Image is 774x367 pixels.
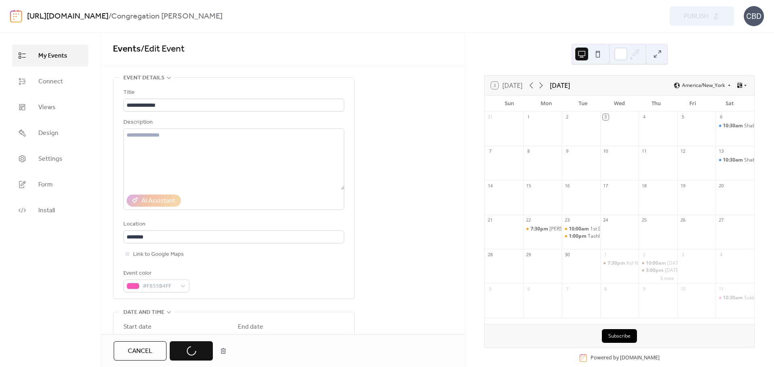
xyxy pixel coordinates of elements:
[526,217,532,223] div: 22
[526,182,532,189] div: 15
[38,129,58,138] span: Design
[12,96,88,118] a: Views
[38,51,67,61] span: My Events
[646,267,665,274] span: 3:00pm
[603,217,609,223] div: 24
[123,118,343,127] div: Description
[12,122,88,144] a: Design
[718,286,724,292] div: 11
[641,114,647,120] div: 4
[181,334,194,343] span: Time
[550,81,570,90] div: [DATE]
[641,286,647,292] div: 9
[680,251,686,257] div: 3
[665,267,722,274] div: [DATE] ​​Afternoon Service
[641,182,647,189] div: 18
[562,233,600,240] div: Tashlich in Wassaic
[238,334,250,343] span: Date
[639,267,677,274] div: Yom Kippur ​​Afternoon Service
[123,73,164,83] span: Event details
[133,250,184,259] span: Link to Google Maps
[564,217,570,223] div: 23
[10,10,22,23] img: logo
[143,282,177,291] span: #F855B4FF
[680,286,686,292] div: 10
[487,286,493,292] div: 5
[12,45,88,66] a: My Events
[12,199,88,221] a: Install
[564,286,570,292] div: 7
[526,114,532,120] div: 1
[603,251,609,257] div: 1
[487,114,493,120] div: 31
[12,148,88,170] a: Settings
[38,154,62,164] span: Settings
[601,95,638,112] div: Wed
[531,226,549,232] span: 7:30pm
[588,233,631,240] div: Tashlich in Wassaic
[603,182,609,189] div: 17
[639,260,677,267] div: Yom Kippur ​Morning Service
[27,9,108,24] a: [URL][DOMAIN_NAME]
[123,322,152,332] div: Start date
[603,286,609,292] div: 8
[657,274,677,281] button: 3 more
[38,180,53,190] span: Form
[569,233,588,240] span: 1:00pm
[682,83,725,88] span: America/New_York
[591,355,660,361] div: Powered by
[641,251,647,257] div: 2
[123,88,343,97] div: Title
[113,40,141,58] a: Events
[711,95,748,112] div: Sat
[108,9,111,24] b: /
[716,294,754,301] div: Sukkot
[487,182,493,189] div: 14
[590,226,624,232] div: 1st Day [DATE]
[111,9,223,24] b: Congregation [PERSON_NAME]
[38,206,55,216] span: Install
[238,322,263,332] div: End date
[723,294,744,301] span: 10:30am
[723,122,744,129] span: 10:30am
[564,95,601,112] div: Tue
[718,251,724,257] div: 4
[564,251,570,257] div: 30
[12,70,88,92] a: Connect
[564,182,570,189] div: 16
[114,341,166,361] a: Cancel
[528,95,564,112] div: Mon
[141,40,185,58] span: / Edit Event
[600,260,639,267] div: Kol Nidre
[680,148,686,154] div: 12
[620,355,660,361] a: [DOMAIN_NAME]
[716,157,754,164] div: Shabbat Service
[123,334,135,343] span: Date
[602,329,637,343] button: Subscribe
[123,220,343,229] div: Location
[564,114,570,120] div: 2
[526,148,532,154] div: 8
[680,114,686,120] div: 5
[12,174,88,195] a: Form
[680,217,686,223] div: 26
[674,95,711,112] div: Fri
[526,251,532,257] div: 29
[646,260,667,267] span: 10:00am
[718,217,724,223] div: 27
[608,260,626,267] span: 7:30pm
[523,226,562,232] div: Erev Rosh Hashanah
[123,269,188,278] div: Event color
[744,6,764,26] div: CBD
[487,251,493,257] div: 28
[38,103,56,112] span: Views
[718,114,724,120] div: 6
[487,217,493,223] div: 21
[603,114,609,120] div: 3
[626,260,647,267] div: Kol Nidre
[296,334,309,343] span: Time
[718,182,724,189] div: 20
[718,148,724,154] div: 13
[641,148,647,154] div: 11
[38,77,63,87] span: Connect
